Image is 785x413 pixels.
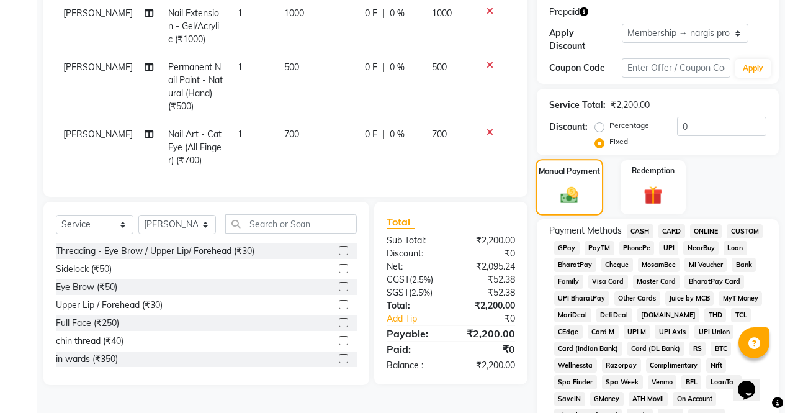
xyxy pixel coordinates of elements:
[284,129,299,140] span: 700
[719,291,762,306] span: MyT Money
[655,325,689,339] span: UPI Axis
[451,247,524,260] div: ₹0
[638,258,680,272] span: MosamBee
[601,258,633,272] span: Cheque
[724,241,747,255] span: Loan
[377,359,451,372] div: Balance :
[451,273,524,286] div: ₹52.38
[624,325,650,339] span: UPI M
[387,216,415,229] span: Total
[377,312,463,325] a: Add Tip
[554,358,597,373] span: Wellnessta
[735,59,771,78] button: Apply
[706,358,726,373] span: Nift
[602,358,641,373] span: Razorpay
[554,325,583,339] span: CEdge
[629,392,668,406] span: ATH Movil
[411,288,430,297] span: 2.5%
[432,61,447,73] span: 500
[284,61,299,73] span: 500
[619,241,655,255] span: PhonePe
[554,275,583,289] span: Family
[168,129,222,166] span: Nail Art - Cat Eye (All Finger) (₹700)
[377,299,451,312] div: Total:
[659,241,678,255] span: UPI
[614,291,660,306] span: Other Cards
[611,99,650,112] div: ₹2,200.00
[555,184,585,206] img: _cash.svg
[627,224,653,238] span: CASH
[658,224,685,238] span: CARD
[549,99,606,112] div: Service Total:
[539,165,601,177] label: Manual Payment
[63,129,133,140] span: [PERSON_NAME]
[554,291,609,306] span: UPI BharatPay
[622,58,730,78] input: Enter Offer / Coupon Code
[733,363,773,401] iframe: chat widget
[238,129,243,140] span: 1
[554,241,580,255] span: GPay
[432,7,452,19] span: 1000
[451,299,524,312] div: ₹2,200.00
[554,258,596,272] span: BharatPay
[225,214,357,234] input: Search or Scan
[56,263,112,276] div: Sidelock (₹50)
[632,165,675,176] label: Redemption
[451,260,524,273] div: ₹2,095.24
[588,325,619,339] span: Card M
[377,273,451,286] div: ( )
[365,7,377,20] span: 0 F
[690,224,722,238] span: ONLINE
[633,275,680,289] span: Master Card
[56,353,118,366] div: in wards (₹350)
[704,308,726,322] span: THD
[168,7,219,45] span: Nail Extension - Gel/Acrylic (₹1000)
[689,342,706,356] span: RS
[627,342,684,356] span: Card (DL Bank)
[681,375,701,389] span: BFL
[284,7,304,19] span: 1000
[382,128,385,141] span: |
[731,308,751,322] span: TCL
[377,326,451,341] div: Payable:
[727,224,763,238] span: CUSTOM
[648,375,677,389] span: Venmo
[684,275,744,289] span: BharatPay Card
[554,308,591,322] span: MariDeal
[596,308,632,322] span: DefiDeal
[390,128,405,141] span: 0 %
[377,342,451,356] div: Paid:
[609,120,649,131] label: Percentage
[382,61,385,74] span: |
[63,61,133,73] span: [PERSON_NAME]
[412,275,431,284] span: 2.5%
[451,286,524,299] div: ₹52.38
[638,184,668,207] img: _gift.svg
[56,299,163,312] div: Upper Lip / Forehead (₹30)
[554,392,585,406] span: SaveIN
[585,241,614,255] span: PayTM
[463,312,524,325] div: ₹0
[637,308,700,322] span: [DOMAIN_NAME]
[549,6,580,19] span: Prepaid
[451,326,524,341] div: ₹2,200.00
[377,234,451,247] div: Sub Total:
[56,245,254,258] div: Threading - Eye Brow / Upper Lip/ Forehead (₹30)
[451,234,524,247] div: ₹2,200.00
[694,325,733,339] span: UPI Union
[684,258,727,272] span: MI Voucher
[609,136,628,147] label: Fixed
[665,291,714,306] span: Juice by MCB
[549,27,622,53] div: Apply Discount
[168,61,223,112] span: Permanent Nail Paint - Natural (Hand) (₹500)
[646,358,702,373] span: Complimentary
[56,281,117,294] div: Eye Brow (₹50)
[377,247,451,260] div: Discount:
[56,335,123,348] div: chin thread (₹40)
[377,286,451,299] div: ( )
[711,342,731,356] span: BTC
[549,61,622,75] div: Coupon Code
[387,287,409,298] span: SGST
[238,61,243,73] span: 1
[390,7,405,20] span: 0 %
